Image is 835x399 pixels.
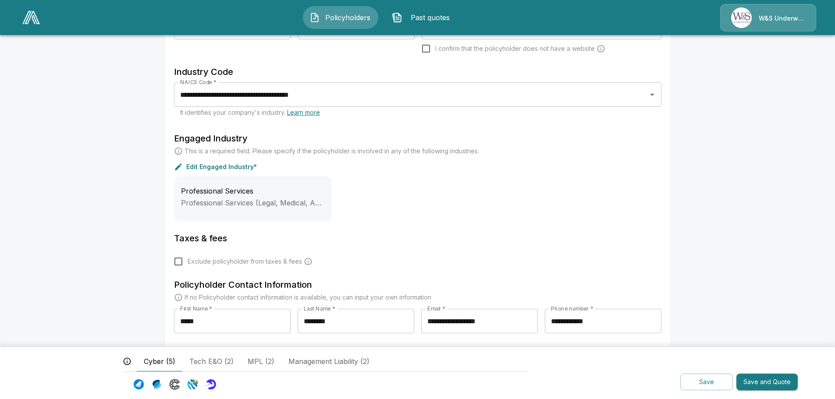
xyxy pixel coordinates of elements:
label: First Name * [180,305,212,312]
img: AA Logo [22,11,40,24]
span: Tech E&O (2) [189,356,234,367]
span: It identifies your company's industry. [180,109,320,116]
label: Email * [427,305,445,312]
h6: Policyholder Contact Information [174,278,661,292]
h6: Taxes & fees [174,231,661,245]
img: Carrier Logo [205,379,216,390]
p: Edit Engaged Industry* [186,164,257,170]
p: If no Policyholder contact information is available, you can input your own information [185,293,431,302]
h6: Industry Code [174,65,661,79]
img: Carrier Logo [169,379,180,390]
button: Policyholders IconPolicyholders [303,6,378,29]
span: I confirm that the policyholder does not have a website [435,44,595,53]
button: Open [646,88,658,101]
svg: Carriers run a cyber security scan on the policyholders' websites. Please enter a website wheneve... [597,44,605,53]
a: Learn more [287,109,320,116]
svg: Carrier and processing fees will still be applied [304,257,313,266]
span: MPL (2) [248,356,274,367]
span: Past quotes [406,12,454,23]
span: Cyber (5) [144,356,175,367]
img: Policyholders Icon [309,12,320,23]
img: Past quotes Icon [392,12,402,23]
button: Past quotes IconPast quotes [385,6,461,29]
span: Professional Services [181,187,253,195]
span: Professional Services (Legal, Medical, A&E, or other licensed professional - services) [181,198,465,207]
img: Carrier Logo [187,379,198,390]
label: Phone number * [551,305,593,312]
label: NAICS Code * [180,78,217,86]
h6: Engaged Industry [174,131,661,145]
p: This is a required field. Please specify if the policyholder is involved in any of the following ... [185,147,479,155]
span: Policyholders [323,12,372,23]
span: Exclude policyholder from taxes & fees [188,257,302,266]
span: Management Liability (2) [288,356,370,367]
label: Last Name * [304,305,335,312]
